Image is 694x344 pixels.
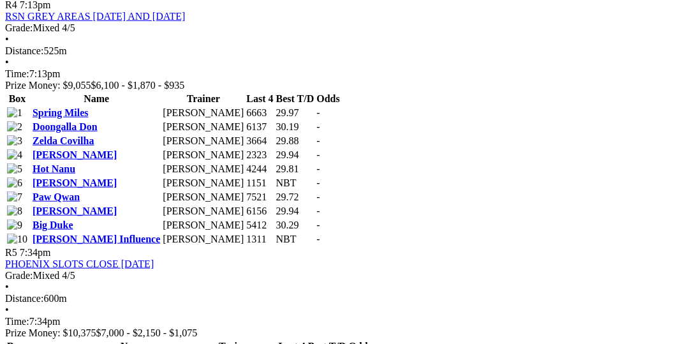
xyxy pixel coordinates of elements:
span: $7,000 - $2,150 - $1,075 [96,327,198,338]
a: Paw Qwan [33,191,80,202]
td: 29.88 [276,135,315,147]
span: R5 [5,247,17,258]
td: 30.29 [276,219,315,232]
td: 29.72 [276,191,315,204]
a: [PERSON_NAME] [33,149,117,160]
td: [PERSON_NAME] [162,205,244,218]
td: [PERSON_NAME] [162,121,244,133]
th: Trainer [162,93,244,105]
div: Mixed 4/5 [5,22,689,34]
td: 6137 [246,121,274,133]
div: Prize Money: $10,375 [5,327,689,339]
span: - [317,177,320,188]
img: 4 [7,149,22,161]
a: PHOENIX SLOTS CLOSE [DATE] [5,258,154,269]
td: 4244 [246,163,274,176]
span: • [5,57,9,68]
td: [PERSON_NAME] [162,219,244,232]
span: Distance: [5,45,43,56]
td: 1151 [246,177,274,190]
a: [PERSON_NAME] [33,206,117,216]
td: 29.97 [276,107,315,119]
td: 30.19 [276,121,315,133]
td: 6156 [246,205,274,218]
td: [PERSON_NAME] [162,107,244,119]
img: 1 [7,107,22,119]
span: Grade: [5,22,33,33]
a: Zelda Covilha [33,135,94,146]
td: NBT [276,177,315,190]
span: $6,100 - $1,870 - $935 [91,80,185,91]
div: 7:34pm [5,316,689,327]
td: 29.94 [276,149,315,161]
img: 7 [7,191,22,203]
a: RSN GREY AREAS [DATE] AND [DATE] [5,11,186,22]
a: Doongalla Don [33,121,98,132]
th: Name [32,93,161,105]
td: 7521 [246,191,274,204]
td: [PERSON_NAME] [162,233,244,246]
span: - [317,191,320,202]
td: 29.81 [276,163,315,176]
td: 6663 [246,107,274,119]
a: Hot Nanu [33,163,75,174]
th: Odds [316,93,341,105]
a: [PERSON_NAME] Influence [33,234,160,244]
td: [PERSON_NAME] [162,163,244,176]
img: 6 [7,177,22,189]
img: 2 [7,121,22,133]
td: [PERSON_NAME] [162,177,244,190]
img: 10 [7,234,27,245]
td: [PERSON_NAME] [162,149,244,161]
th: Last 4 [246,93,274,105]
a: [PERSON_NAME] [33,177,117,188]
img: 3 [7,135,22,147]
span: - [317,234,320,244]
span: - [317,135,320,146]
a: Spring Miles [33,107,89,118]
span: Time: [5,68,29,79]
div: Mixed 4/5 [5,270,689,281]
span: Grade: [5,270,33,281]
span: • [5,304,9,315]
span: Distance: [5,293,43,304]
div: 600m [5,293,689,304]
span: Time: [5,316,29,327]
img: 9 [7,220,22,231]
span: - [317,206,320,216]
span: • [5,34,9,45]
span: Box [9,93,26,104]
th: Best T/D [276,93,315,105]
td: 5412 [246,219,274,232]
td: 2323 [246,149,274,161]
td: 1311 [246,233,274,246]
td: 3664 [246,135,274,147]
img: 8 [7,206,22,217]
span: - [317,220,320,230]
span: 7:34pm [20,247,51,258]
td: [PERSON_NAME] [162,135,244,147]
div: Prize Money: $9,055 [5,80,689,91]
td: 29.94 [276,205,315,218]
span: - [317,121,320,132]
a: Big Duke [33,220,73,230]
td: NBT [276,233,315,246]
img: 5 [7,163,22,175]
div: 525m [5,45,689,57]
span: - [317,163,320,174]
div: 7:13pm [5,68,689,80]
td: [PERSON_NAME] [162,191,244,204]
span: - [317,149,320,160]
span: - [317,107,320,118]
span: • [5,281,9,292]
